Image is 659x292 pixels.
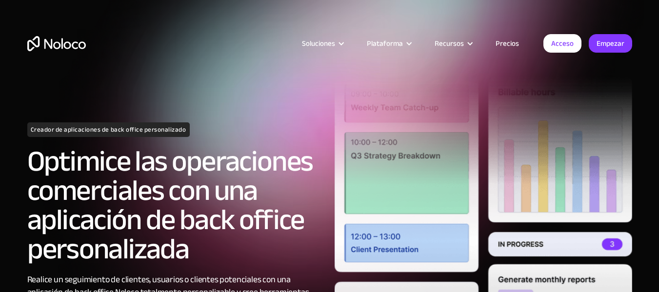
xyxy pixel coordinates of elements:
font: Creador de aplicaciones de back office personalizado [31,124,186,136]
font: Recursos [435,37,464,50]
font: Soluciones [302,37,335,50]
font: Optimice las operaciones comerciales con una aplicación de back office personalizada [27,134,313,276]
a: hogar [27,36,86,51]
font: Acceso [551,37,574,50]
a: Empezar [589,34,632,53]
div: Plataforma [355,37,422,50]
font: Precios [496,37,519,50]
div: Recursos [422,37,483,50]
a: Acceso [543,34,581,53]
font: Plataforma [367,37,403,50]
font: Empezar [597,37,624,50]
a: Precios [483,37,531,50]
div: Soluciones [290,37,355,50]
